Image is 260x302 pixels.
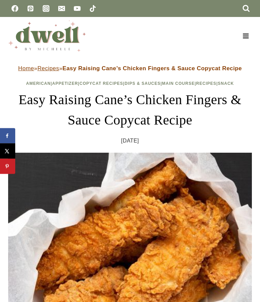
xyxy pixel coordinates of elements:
[52,81,78,86] a: Appetizer
[18,65,242,72] span: » »
[162,81,195,86] a: Main Course
[26,81,51,86] a: American
[18,65,34,72] a: Home
[86,2,100,15] a: TikTok
[70,2,84,15] a: YouTube
[80,81,123,86] a: Copycat Recipes
[121,136,139,146] time: [DATE]
[8,90,252,130] h1: Easy Raising Cane’s Chicken Fingers & Sauce Copycat Recipe
[218,81,234,86] a: Snack
[24,2,37,15] a: Pinterest
[8,2,22,15] a: Facebook
[239,31,252,41] button: Open menu
[55,2,68,15] a: Email
[8,20,86,52] img: DWELL by michelle
[240,3,252,14] button: View Search Form
[26,81,234,86] span: | | | | | |
[62,65,242,72] strong: Easy Raising Cane’s Chicken Fingers & Sauce Copycat Recipe
[196,81,216,86] a: Recipes
[125,81,160,86] a: Dips & Sauces
[39,2,53,15] a: Instagram
[37,65,59,72] a: Recipes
